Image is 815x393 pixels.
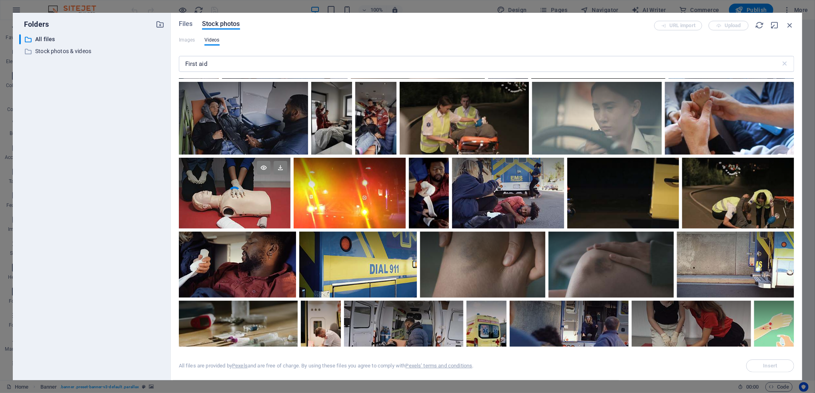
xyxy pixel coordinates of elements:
div: Stock photos & videos [19,46,164,56]
span: Select a file first [746,359,794,372]
i: Create new folder [156,20,164,29]
p: Stock photos & videos [35,47,150,56]
video: Your browser does not support the video tag. [179,158,291,228]
div: All files are provided by and are free of charge. By using these files you agree to comply with . [179,362,474,369]
p: Folders [19,19,49,30]
a: Pexels’ terms and conditions [406,363,473,369]
div: ​ [19,34,21,44]
span: Stock photos [202,19,240,29]
input: Search [179,56,781,72]
span: Files [179,19,193,29]
a: Pexels [232,363,248,369]
p: All files [35,35,150,44]
span: This file type is not supported by this element [179,35,195,45]
i: Minimize [770,21,779,30]
span: Videos [204,35,220,45]
i: Close [785,21,794,30]
i: Reload [755,21,764,30]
